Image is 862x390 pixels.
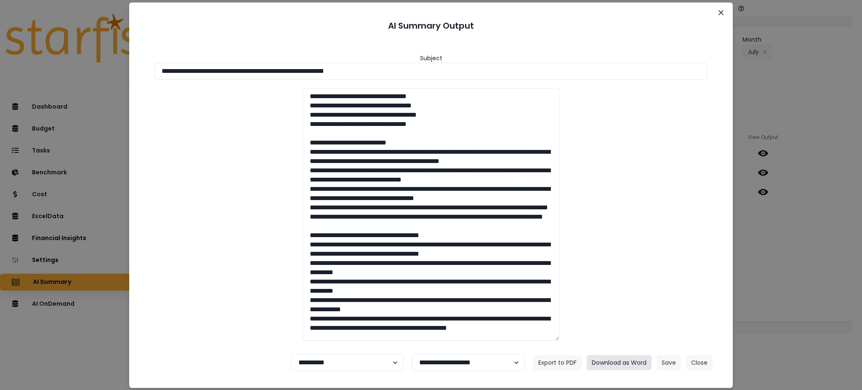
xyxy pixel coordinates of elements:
button: Save [657,355,681,370]
button: Download as Word [587,355,652,370]
header: Subject [420,54,442,63]
button: Export to PDF [533,355,582,370]
button: Close [714,6,728,19]
button: Close [686,355,713,370]
header: AI Summary Output [139,13,723,39]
